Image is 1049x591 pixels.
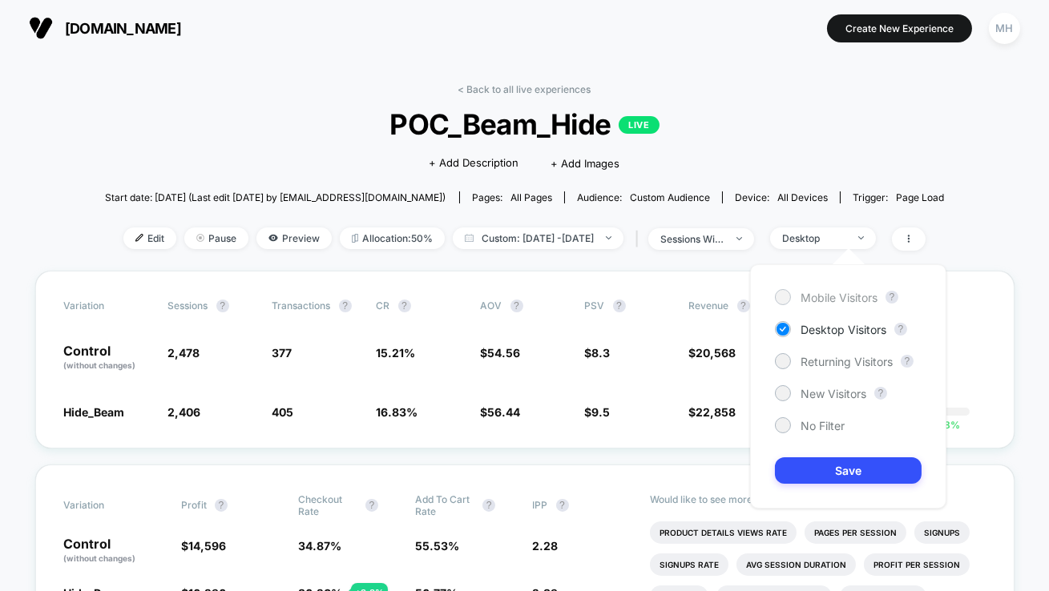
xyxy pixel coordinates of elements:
button: Save [775,457,922,484]
span: 16.83 % [377,405,418,419]
span: Device: [722,191,840,203]
button: ? [482,499,495,512]
span: Pause [184,227,248,249]
span: + Add Images [551,157,620,170]
span: Variation [64,493,152,517]
span: 34.87 % [298,539,341,553]
button: [DOMAIN_NAME] [24,15,186,41]
div: Pages: [472,191,552,203]
span: 2.28 [533,539,559,553]
button: MH [984,12,1025,45]
p: Would like to see more reports? [650,493,986,505]
img: end [858,236,864,239]
li: Product Details Views Rate [650,521,797,544]
button: ? [901,355,914,368]
a: < Back to all live experiences [458,83,591,95]
span: $ [689,346,736,360]
span: Hide_Beam [64,405,125,419]
button: ? [886,291,898,304]
span: IPP [533,499,548,511]
p: Control [64,344,152,372]
span: Edit [123,227,176,249]
button: ? [216,300,229,312]
span: 8.3 [592,346,611,360]
span: $ [181,539,226,553]
span: Revenue [689,300,729,312]
img: end [736,237,742,240]
span: 56.44 [488,405,521,419]
img: end [606,236,611,239]
span: | [631,227,648,251]
span: $ [585,346,611,360]
span: 2,478 [168,346,200,360]
span: (without changes) [64,553,136,563]
button: ? [215,499,228,512]
div: Audience: [577,191,710,203]
span: No Filter [801,419,845,432]
button: ? [398,300,411,312]
li: Signups Rate [650,553,728,576]
p: LIVE [619,116,659,134]
button: ? [874,387,887,400]
span: Variation [64,300,152,312]
span: Page Load [896,191,944,203]
img: end [196,234,204,242]
span: Transactions [272,300,331,312]
span: Start date: [DATE] (Last edit [DATE] by [EMAIL_ADDRESS][DOMAIN_NAME]) [105,191,446,203]
span: 9.5 [592,405,611,419]
span: Profit [181,499,207,511]
button: ? [556,499,569,512]
div: MH [989,13,1020,44]
span: [DOMAIN_NAME] [65,20,181,37]
span: 20,568 [696,346,736,360]
li: Signups [914,521,970,544]
span: $ [481,405,521,419]
span: 54.56 [488,346,521,360]
span: $ [689,405,736,419]
span: Mobile Visitors [801,291,878,304]
span: Sessions [168,300,208,312]
span: Allocation: 50% [340,227,445,249]
img: calendar [465,234,474,242]
span: (without changes) [64,360,136,370]
span: Checkout Rate [298,493,357,517]
span: 2,406 [168,405,201,419]
span: Preview [256,227,332,249]
span: Add To Cart Rate [415,493,474,517]
img: rebalance [352,234,358,243]
button: Create New Experience [827,14,972,42]
li: Avg Session Duration [736,553,856,576]
button: ? [894,323,907,336]
span: all devices [777,191,828,203]
span: $ [481,346,521,360]
span: Custom: [DATE] - [DATE] [453,227,623,249]
div: Trigger: [853,191,944,203]
div: Desktop [782,232,846,244]
span: 405 [272,405,294,419]
li: Pages Per Session [805,521,906,544]
span: Desktop Visitors [801,323,886,336]
div: sessions with impression [660,233,724,245]
span: 55.53 % [415,539,459,553]
span: 22,858 [696,405,736,419]
span: 14,596 [188,539,226,553]
span: AOV [481,300,502,312]
img: Visually logo [29,16,53,40]
img: edit [135,234,143,242]
span: $ [585,405,611,419]
span: PSV [585,300,605,312]
span: Custom Audience [630,191,710,203]
p: Control [64,537,165,565]
span: New Visitors [801,387,866,400]
span: all pages [510,191,552,203]
button: ? [365,499,378,512]
span: 15.21 % [377,346,416,360]
button: ? [339,300,352,312]
button: ? [613,300,626,312]
span: 377 [272,346,293,360]
li: Profit Per Session [864,553,970,576]
span: Returning Visitors [801,355,893,368]
button: ? [510,300,523,312]
span: POC_Beam_Hide [147,107,902,141]
span: + Add Description [430,155,519,171]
